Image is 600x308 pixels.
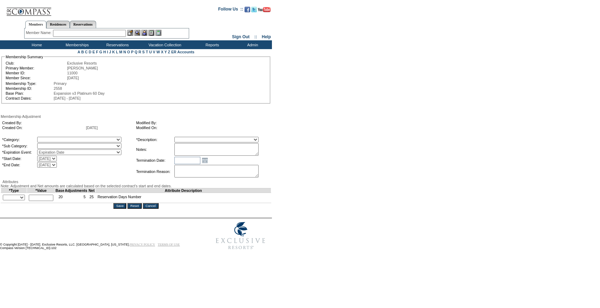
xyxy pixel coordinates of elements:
[65,193,88,203] td: 5
[6,61,66,65] td: Club:
[245,9,250,13] a: Become our fan on Facebook
[129,243,155,246] a: PRIVACY POLICY
[1,184,271,188] div: Note: Adjustment and Net amounts are calculated based on the selected contract's start and end da...
[5,55,44,59] legend: Membership Summary
[27,188,55,193] td: *Value
[89,50,92,54] a: D
[67,61,97,65] span: Exclusive Resorts
[54,81,67,86] span: Primary
[67,66,98,70] span: [PERSON_NAME]
[96,40,137,49] td: Reservations
[16,40,56,49] td: Home
[136,156,174,164] td: Termination Date:
[6,71,66,75] td: Member ID:
[55,188,65,193] td: Base
[26,30,53,36] div: Member Name:
[55,193,65,203] td: 20
[1,188,27,193] td: *Type
[191,40,232,49] td: Reports
[67,76,79,80] span: [DATE]
[2,126,85,130] td: Created On:
[112,50,115,54] a: K
[136,137,174,142] td: *Description:
[137,40,191,49] td: Vacation Collection
[209,218,272,253] img: Exclusive Resorts
[2,156,36,161] td: *Start Date:
[127,30,133,36] img: b_edit.gif
[6,66,66,70] td: Primary Member:
[134,50,137,54] a: Q
[127,50,130,54] a: O
[251,9,257,13] a: Follow us on Twitter
[136,121,267,125] td: Modified By:
[56,40,96,49] td: Memberships
[168,50,170,54] a: Z
[2,143,36,149] td: *Sub Category:
[156,50,160,54] a: W
[85,50,88,54] a: C
[6,81,53,86] td: Membership Type:
[161,50,164,54] a: X
[6,76,66,80] td: Member Since:
[95,193,271,203] td: Reservation Days Number
[67,71,78,75] span: 11000
[6,91,53,95] td: Base Plan:
[134,30,140,36] img: View
[54,91,105,95] span: Expansion v3 Platinum 60 Day
[165,50,167,54] a: Y
[251,7,257,12] img: Follow us on Twitter
[149,50,152,54] a: U
[113,203,126,209] input: Save
[116,50,118,54] a: L
[232,40,272,49] td: Admin
[95,188,271,193] td: Attribute Description
[136,165,174,178] td: Termination Reason:
[25,21,47,28] a: Members
[136,126,267,130] td: Modified On:
[141,30,147,36] img: Impersonate
[2,149,36,155] td: *Expiration Event:
[131,50,134,54] a: P
[119,50,122,54] a: M
[146,50,148,54] a: T
[127,203,141,209] input: Reset
[65,188,88,193] td: Adjustments
[54,96,81,100] span: [DATE] - [DATE]
[158,243,180,246] a: TERMS OF USE
[6,96,53,100] td: Contract Dates:
[46,21,70,28] a: Residences
[2,121,85,125] td: Created By:
[142,50,145,54] a: S
[262,34,271,39] a: Help
[232,34,249,39] a: Sign Out
[109,50,111,54] a: J
[107,50,108,54] a: I
[78,50,80,54] a: A
[6,86,53,91] td: Membership ID:
[254,34,257,39] span: ::
[258,7,271,12] img: Subscribe to our YouTube Channel
[136,143,174,156] td: Notes:
[96,50,98,54] a: F
[245,7,250,12] img: Become our fan on Facebook
[81,50,84,54] a: B
[1,114,271,119] div: Membership Adjustment
[103,50,106,54] a: H
[153,50,155,54] a: V
[171,50,194,54] a: ER Accounts
[70,21,96,28] a: Reservations
[92,50,95,54] a: E
[86,126,98,130] span: [DATE]
[2,137,36,142] td: *Category:
[148,30,154,36] img: Reservations
[6,2,52,16] img: Compass Home
[155,30,161,36] img: b_calculator.gif
[88,193,96,203] td: 25
[1,180,271,184] div: Attributes
[143,203,159,209] input: Cancel
[54,86,62,91] span: 2558
[124,50,126,54] a: N
[258,9,271,13] a: Subscribe to our YouTube Channel
[218,6,243,14] td: Follow Us ::
[88,188,96,193] td: Net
